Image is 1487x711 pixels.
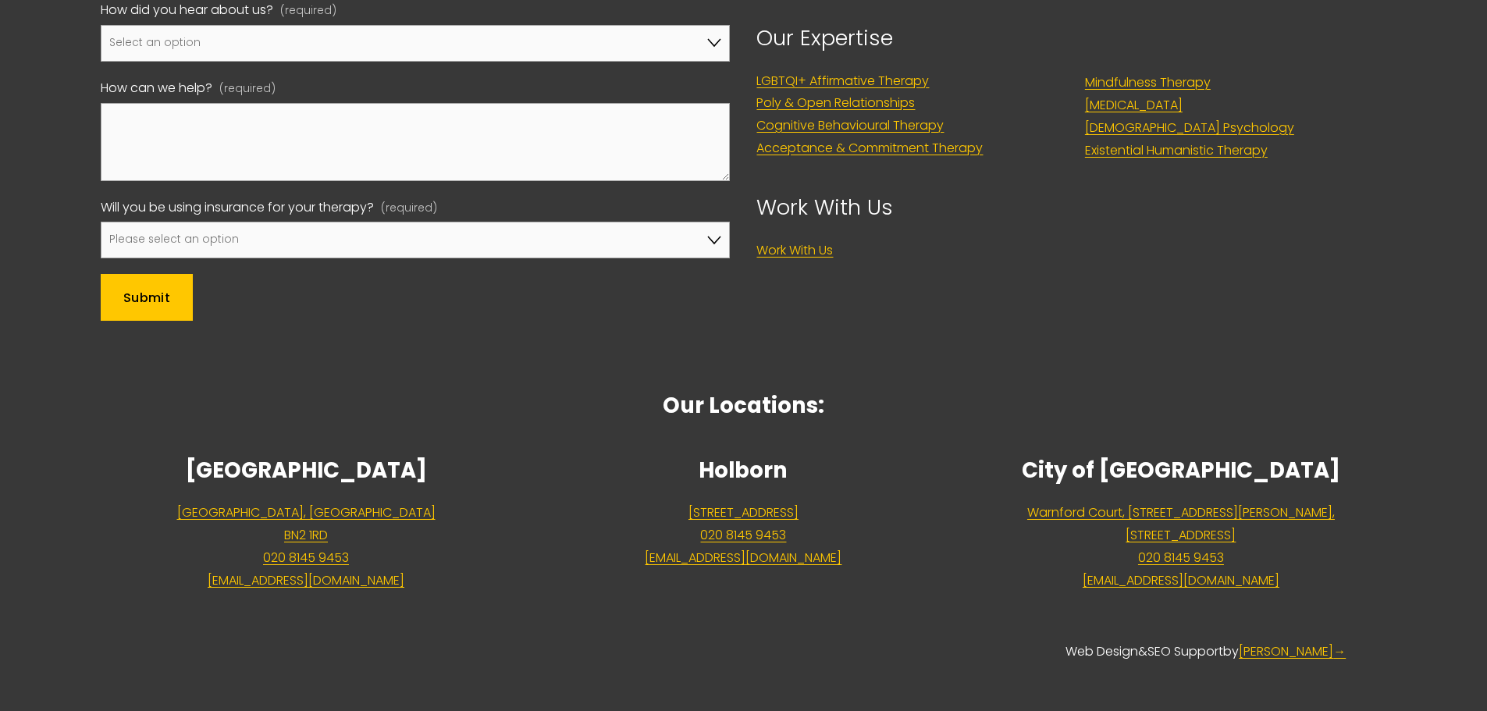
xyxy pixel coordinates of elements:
[101,77,212,100] span: How can we help?
[756,115,944,137] a: Cognitive Behavioural Therapy
[263,547,349,570] a: 020 8145 9453
[1333,642,1346,660] strong: →
[1138,547,1224,570] a: 020 8145 9453
[756,70,929,93] a: LGBTQI+ Affirmative Therapy
[699,455,788,485] strong: Holborn
[381,199,437,219] span: (required)
[1022,455,1340,485] strong: City of [GEOGRAPHIC_DATA]
[700,524,786,547] a: 020 8145 9453
[1083,570,1279,592] a: [EMAIL_ADDRESS][DOMAIN_NAME]
[1085,140,1268,162] a: Existential Humanistic Therapy
[101,222,731,258] select: Will you be using insurance for your therapy?
[756,92,915,115] a: Poly & Open Relationships
[645,547,841,570] a: [EMAIL_ADDRESS][DOMAIN_NAME]
[1085,117,1294,140] a: [DEMOGRAPHIC_DATA] Psychology
[101,274,194,321] button: SubmitSubmit
[177,502,436,547] a: [GEOGRAPHIC_DATA], [GEOGRAPHIC_DATA]BN2 1RD
[101,25,731,62] select: How did you hear about us?
[756,19,1058,57] p: Our Expertise
[756,188,1386,226] p: Work With Us
[1085,94,1183,117] a: [MEDICAL_DATA]
[1147,641,1223,663] a: SEO Support
[280,2,336,21] span: (required)
[663,390,824,421] strong: Our Locations:
[101,197,374,219] span: Will you be using insurance for your therapy?
[756,240,833,262] a: Work With Us
[101,619,1386,664] p: & by
[208,570,404,592] a: [EMAIL_ADDRESS][DOMAIN_NAME]
[123,289,170,307] span: Submit
[756,137,983,160] a: Acceptance & Commitment Therapy
[1239,641,1346,663] a: [PERSON_NAME]→
[1085,72,1211,94] a: Mindfulness Therapy
[186,455,427,485] strong: [GEOGRAPHIC_DATA]
[1027,502,1335,547] a: Warnford Court, [STREET_ADDRESS][PERSON_NAME],[STREET_ADDRESS]
[688,502,799,524] a: [STREET_ADDRESS]
[1065,641,1138,663] a: Web Design
[219,80,276,99] span: (required)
